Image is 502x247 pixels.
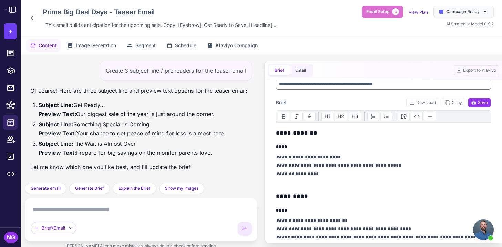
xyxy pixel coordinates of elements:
[69,183,110,194] button: Generate Brief
[8,26,13,37] span: +
[119,185,151,192] span: Explain the Brief
[30,86,247,95] p: Of course! Here are three subject line and preview text options for the teaser email:
[39,111,76,117] strong: Preview Text:
[445,100,462,106] span: Copy
[100,61,252,81] div: Create 3 subject line / preheaders for the teaser email
[366,9,389,15] span: Email Setup
[26,39,61,52] button: Content
[442,98,465,107] button: Copy
[76,42,116,49] span: Image Generation
[123,39,160,52] button: Segment
[4,9,7,10] img: Raleon Logo
[39,139,247,157] li: The Wait is Almost Over Prepare for big savings on the monitor parents love.
[63,39,120,52] button: Image Generation
[135,42,156,49] span: Segment
[175,42,196,49] span: Schedule
[40,6,279,19] div: Click to edit campaign name
[39,42,57,49] span: Content
[471,100,488,106] span: Save
[4,232,18,243] div: NG
[290,65,311,75] button: Email
[362,6,403,18] button: Email Setup3
[473,219,494,240] div: Open chat
[276,99,287,106] span: Brief
[30,163,247,172] p: Let me know which one you like best, and I'll update the brief
[446,21,494,27] span: AI Strategist Model 0.9.2
[159,183,204,194] button: Show my Images
[335,112,347,121] button: H2
[446,9,480,15] span: Campaign Ready
[392,8,399,15] span: 3
[216,42,258,49] span: Klaviyo Campaign
[43,20,279,30] div: Click to edit description
[39,140,73,147] strong: Subject Line:
[4,23,17,39] button: +
[45,21,276,29] span: This email builds anticipation for the upcoming sale. Copy: [Eyebrow]: Get Ready to Save. [Headli...
[203,39,262,52] button: Klaviyo Campaign
[39,121,73,128] strong: Subject Line:
[39,101,247,119] li: Get Ready... Our biggest sale of the year is just around the corner.
[165,185,198,192] span: Show my Images
[39,130,76,137] strong: Preview Text:
[321,112,333,121] button: H1
[406,98,439,107] button: Download
[163,39,201,52] button: Schedule
[75,185,104,192] span: Generate Brief
[39,120,247,138] li: Something Special is Coming Your chance to get peace of mind for less is almost here.
[468,98,491,107] button: Save
[31,222,76,234] div: Brief/Email
[39,149,76,156] strong: Preview Text:
[25,183,66,194] button: Generate email
[349,112,361,121] button: H3
[39,102,73,109] strong: Subject Line:
[31,185,61,192] span: Generate email
[453,65,499,75] button: Export to Klaviyo
[113,183,156,194] button: Explain the Brief
[269,65,290,75] button: Brief
[409,10,428,15] a: View Plan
